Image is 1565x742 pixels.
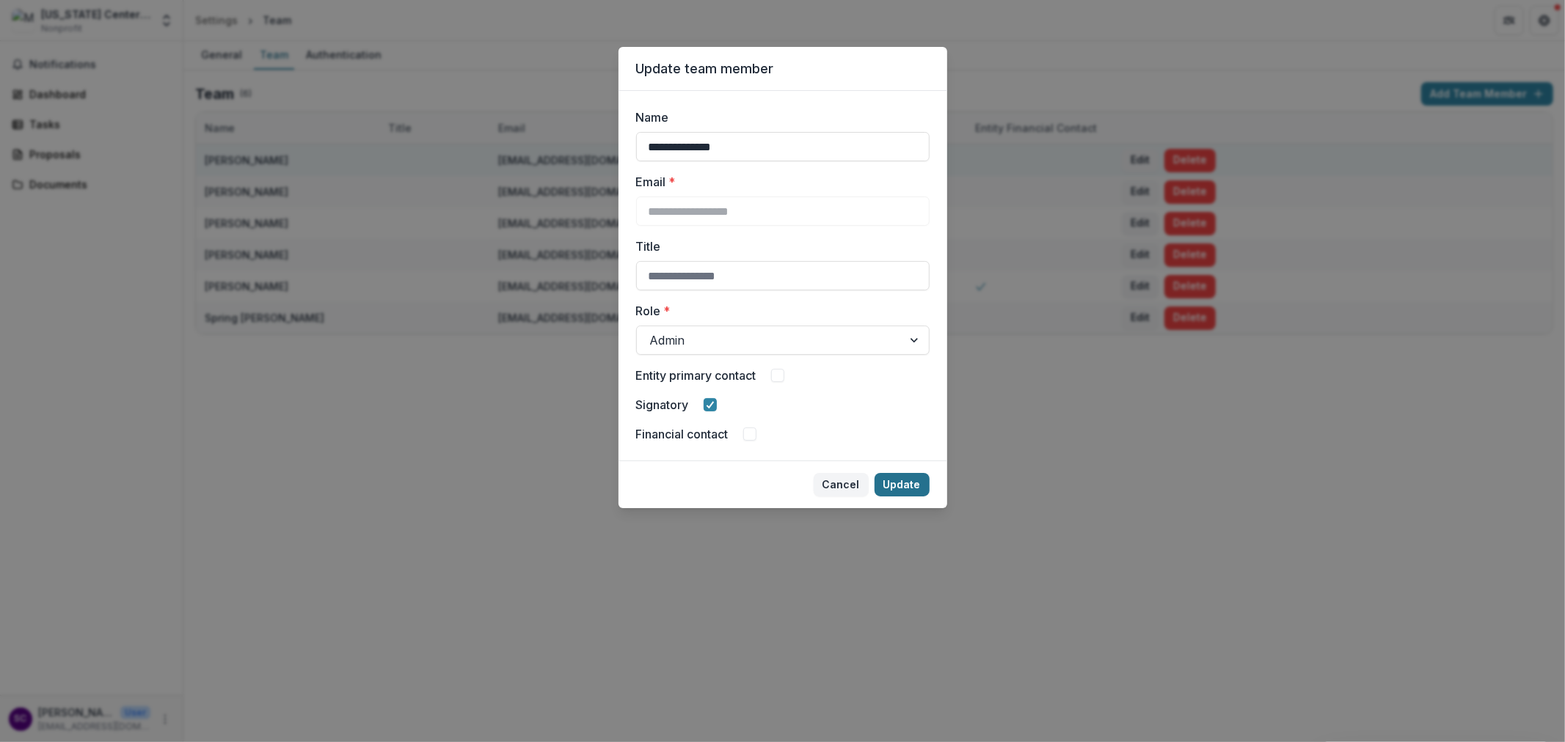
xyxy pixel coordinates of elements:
label: Signatory [636,396,689,414]
button: Cancel [814,473,869,496]
button: Update [875,473,930,496]
label: Entity primary contact [636,367,756,384]
label: Name [636,109,921,126]
label: Role [636,302,921,320]
label: Financial contact [636,425,729,443]
label: Email [636,173,921,191]
header: Update team member [619,47,947,91]
label: Title [636,238,921,255]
